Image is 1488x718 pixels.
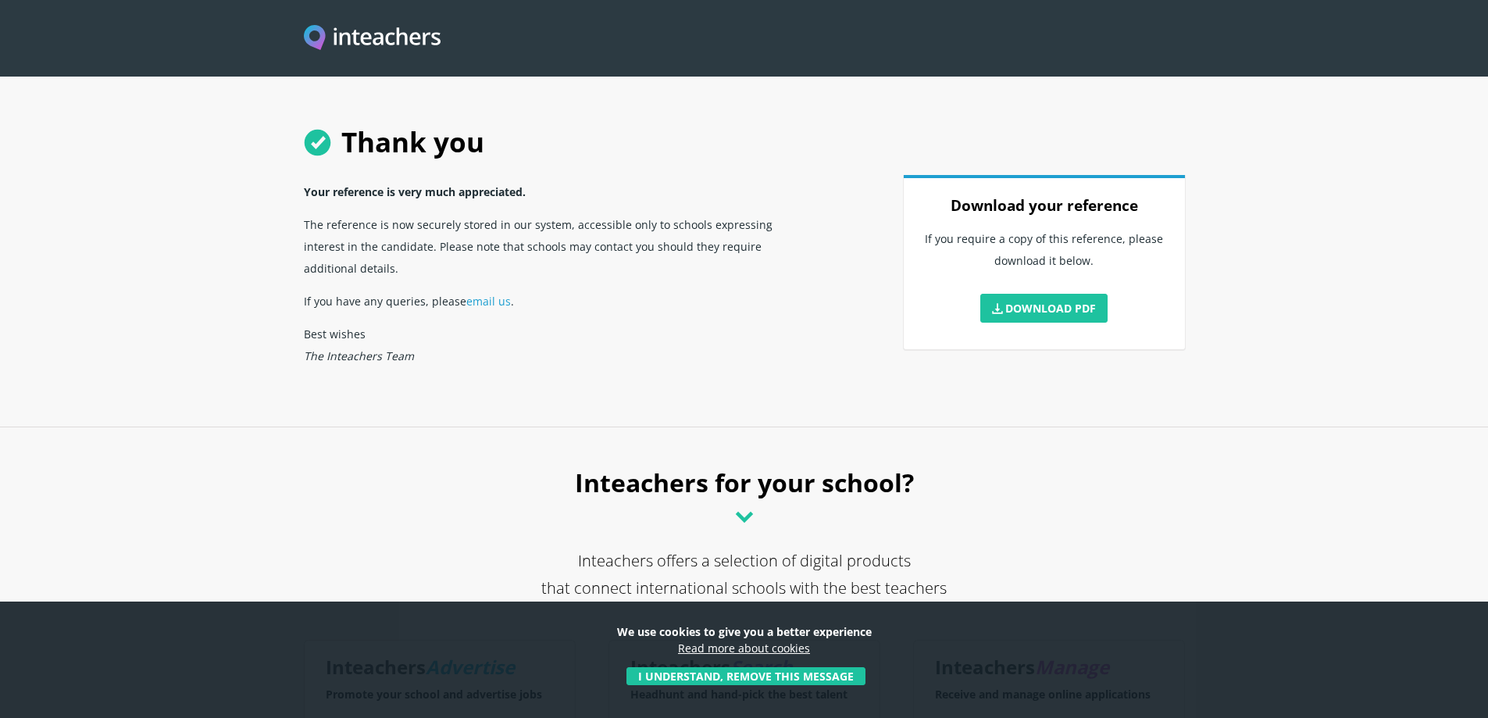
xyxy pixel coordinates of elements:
[304,25,441,52] a: Visit this site's homepage
[304,208,810,284] p: The reference is now securely stored in our system, accessible only to schools expressing interes...
[626,667,865,685] button: I understand, remove this message
[304,348,414,363] em: The Inteachers Team
[304,109,1185,175] h1: Thank you
[304,317,810,372] p: Best wishes
[922,189,1166,222] h3: Download your reference
[304,547,1185,629] p: Inteachers offers a selection of digital products that connect international schools with the bes...
[980,294,1108,323] a: Download PDF
[304,460,1185,547] h2: Inteachers for your school?
[922,222,1166,288] p: If you require a copy of this reference, please download it below.
[304,284,810,317] p: If you have any queries, please .
[617,624,872,639] strong: We use cookies to give you a better experience
[304,175,810,208] p: Your reference is very much appreciated.
[678,641,810,655] a: Read more about cookies
[304,25,441,52] img: Inteachers
[466,294,511,309] a: email us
